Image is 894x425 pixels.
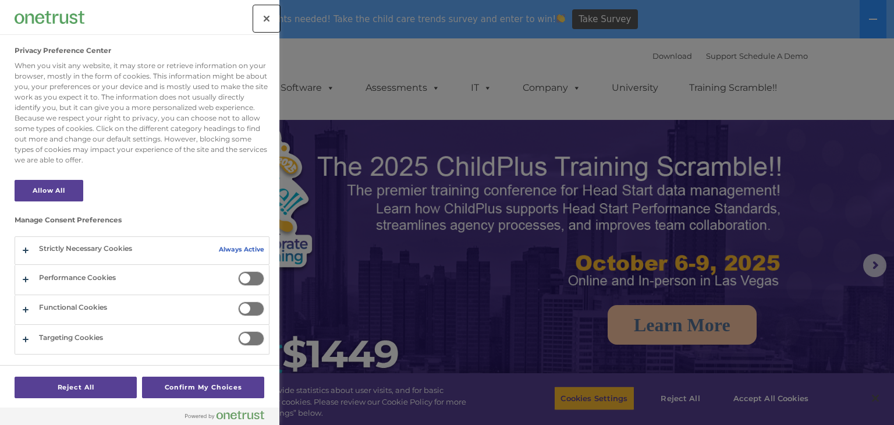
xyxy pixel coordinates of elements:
[15,216,269,230] h3: Manage Consent Preferences
[15,6,84,29] div: Company Logo
[15,11,84,23] img: Company Logo
[254,6,279,31] button: Close
[185,410,274,425] a: Powered by OneTrust Opens in a new Tab
[15,377,137,398] button: Reject All
[142,377,264,398] button: Confirm My Choices
[15,61,269,165] div: When you visit any website, it may store or retrieve information on your browser, mostly in the f...
[162,125,211,133] span: Phone number
[162,77,197,86] span: Last name
[15,47,111,55] h2: Privacy Preference Center
[185,410,264,420] img: Powered by OneTrust Opens in a new Tab
[15,180,83,201] button: Allow All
